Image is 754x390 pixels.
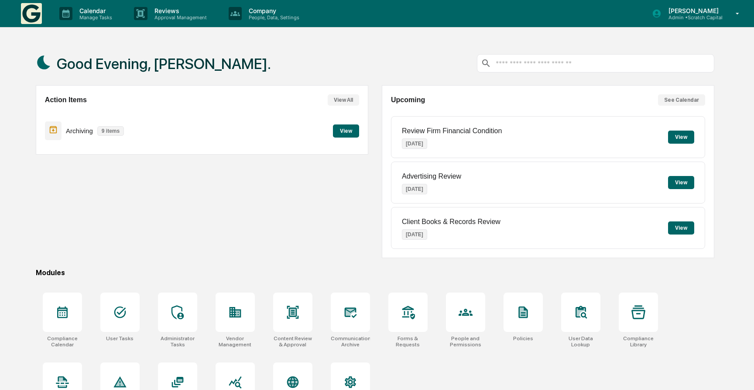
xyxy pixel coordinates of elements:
button: See Calendar [658,94,705,106]
div: Administrator Tasks [158,335,197,348]
button: View All [328,94,359,106]
div: User Tasks [106,335,134,342]
div: Modules [36,269,714,277]
p: [DATE] [402,138,427,149]
p: Review Firm Financial Condition [402,127,502,135]
div: Policies [513,335,533,342]
p: Admin • Scratch Capital [661,14,723,21]
button: View [668,221,694,235]
p: Archiving [66,127,93,135]
p: 9 items [97,126,124,136]
button: View [333,124,359,138]
h2: Action Items [45,96,87,104]
button: View [668,131,694,144]
p: Calendar [72,7,117,14]
div: Content Review & Approval [273,335,312,348]
div: Vendor Management [216,335,255,348]
div: People and Permissions [446,335,485,348]
div: Compliance Calendar [43,335,82,348]
p: Approval Management [147,14,211,21]
p: Reviews [147,7,211,14]
p: Company [242,7,304,14]
a: View [333,126,359,135]
p: [PERSON_NAME] [661,7,723,14]
div: User Data Lookup [561,335,600,348]
p: [DATE] [402,184,427,194]
p: Advertising Review [402,173,461,180]
p: People, Data, Settings [242,14,304,21]
img: logo [21,3,42,24]
h2: Upcoming [391,96,425,104]
div: Forms & Requests [388,335,428,348]
button: View [668,176,694,189]
div: Communications Archive [331,335,370,348]
p: [DATE] [402,229,427,240]
p: Client Books & Records Review [402,218,500,226]
p: Manage Tasks [72,14,117,21]
h1: Good Evening, [PERSON_NAME]. [57,55,271,72]
div: Compliance Library [619,335,658,348]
